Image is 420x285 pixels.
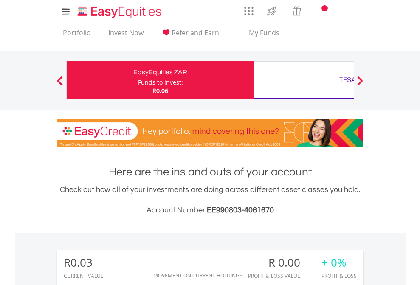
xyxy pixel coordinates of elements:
a: My Profile [352,2,374,21]
h3: Account Number: [57,204,363,216]
button: Previous [51,80,68,89]
img: EasyCredit Promotion Banner [57,119,363,147]
div: R0.03 [64,257,104,269]
div: + 0% [321,257,357,269]
a: FAQ's and Support [331,2,352,19]
img: vouchers-v2.svg [290,4,304,18]
img: thrive-v2.svg [265,4,279,18]
span: Refer and Earn [172,28,219,37]
img: grid-menu-icon.svg [244,6,254,16]
div: Profit & Loss [321,273,357,279]
div: Movement on Current Holdings: [153,273,244,278]
h1: Here are the ins and outs of your account [57,164,363,180]
span: R0.06 [152,87,168,95]
div: Check out how all of your investments are doing across different asset classes you hold. [57,184,363,216]
div: Funds to invest: [138,78,183,87]
a: Vouchers [284,2,309,18]
button: Next [352,80,369,89]
a: AppsGrid [239,2,259,16]
div: CURRENT VALUE [64,273,104,279]
div: EasyEquities ZAR [72,66,249,78]
a: Portfolio [59,28,94,42]
a: Home page [74,2,165,19]
span: EE990803-4061670 [207,206,274,214]
img: EasyEquities_Logo.png [76,5,165,19]
div: Profit & Loss Value [248,273,311,279]
span: My Funds [237,27,292,38]
div: R 0.00 [248,257,311,269]
a: Notifications [309,2,331,19]
a: Refer and Earn [158,28,223,42]
a: Invest Now [105,28,147,42]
